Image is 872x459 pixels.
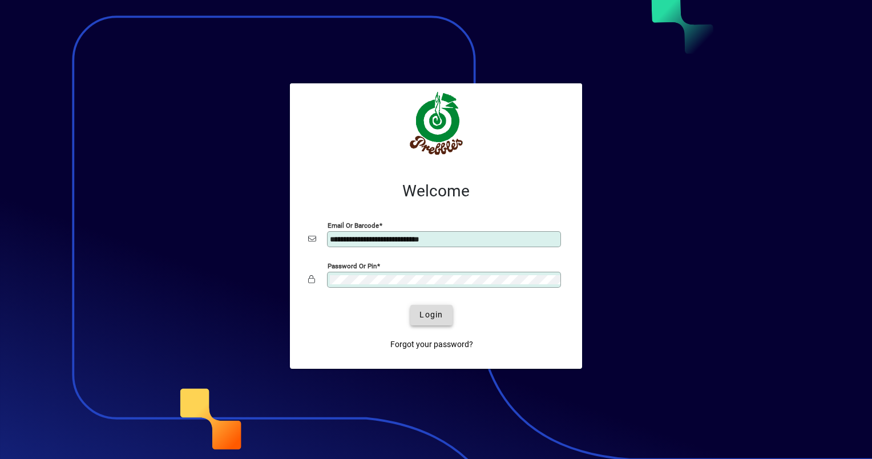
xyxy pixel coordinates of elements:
mat-label: Email or Barcode [328,221,379,229]
span: Login [419,309,443,321]
mat-label: Password or Pin [328,261,377,269]
span: Forgot your password? [390,339,473,351]
a: Forgot your password? [386,335,478,355]
button: Login [410,305,452,325]
h2: Welcome [308,182,564,201]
